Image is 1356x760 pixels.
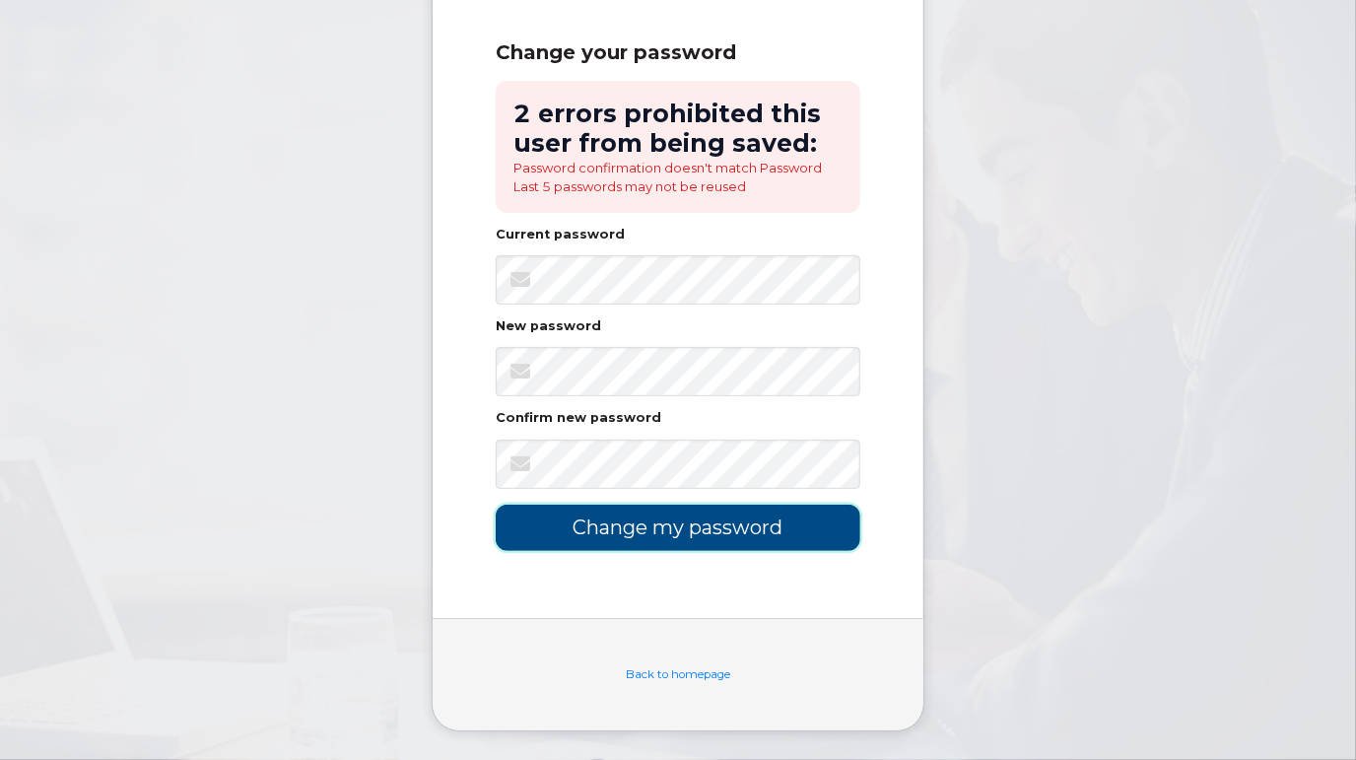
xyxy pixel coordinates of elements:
[496,229,625,242] label: Current password
[496,505,860,551] input: Change my password
[496,40,860,65] div: Change your password
[513,177,843,196] li: Last 5 passwords may not be reused
[513,99,843,159] h2: 2 errors prohibited this user from being saved:
[513,159,843,177] li: Password confirmation doesn't match Password
[496,412,661,425] label: Confirm new password
[496,320,601,333] label: New password
[626,667,730,681] a: Back to homepage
